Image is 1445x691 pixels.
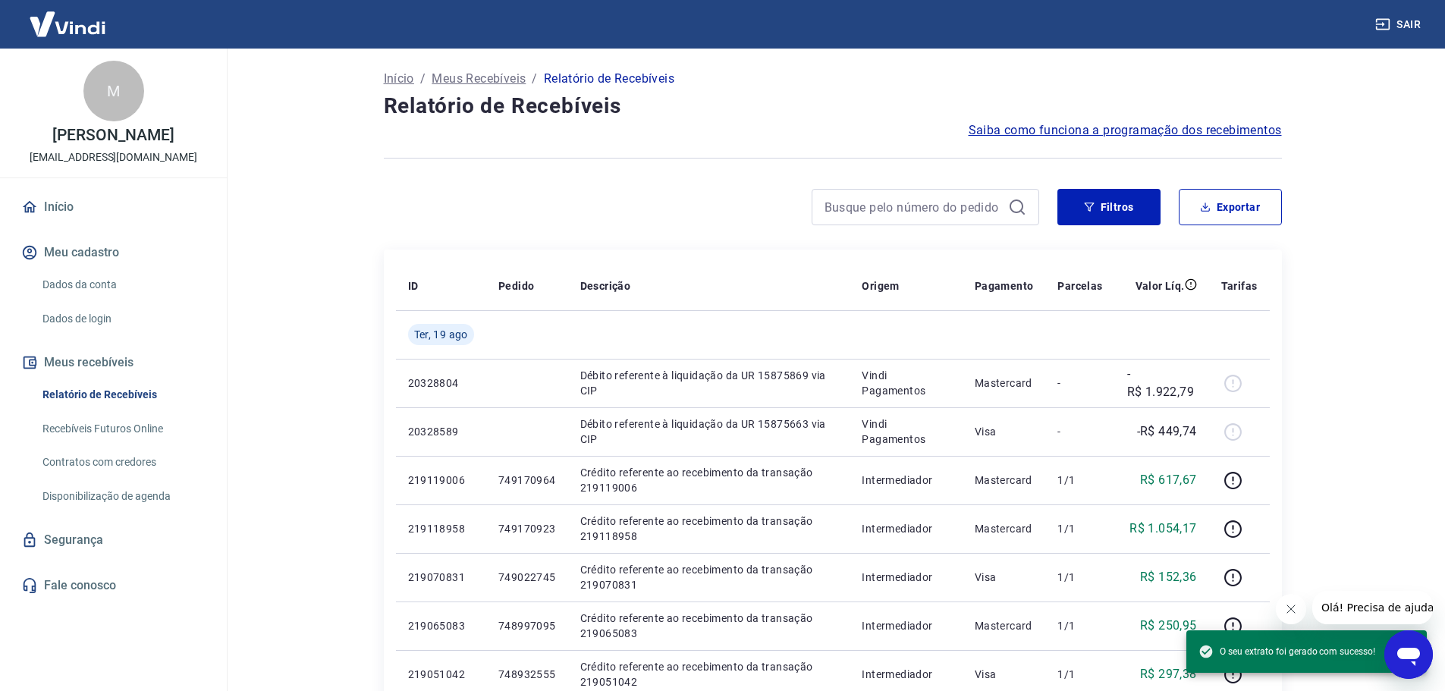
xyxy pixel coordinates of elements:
[1140,617,1197,635] p: R$ 250,95
[1276,594,1306,624] iframe: Fechar mensagem
[420,70,426,88] p: /
[580,659,838,689] p: Crédito referente ao recebimento da transação 219051042
[862,570,950,585] p: Intermediador
[975,473,1034,488] p: Mastercard
[975,424,1034,439] p: Visa
[1057,278,1102,294] p: Parcelas
[52,127,174,143] p: [PERSON_NAME]
[1057,375,1102,391] p: -
[18,1,117,47] img: Vindi
[1057,473,1102,488] p: 1/1
[36,413,209,444] a: Recebíveis Futuros Online
[1057,521,1102,536] p: 1/1
[1221,278,1258,294] p: Tarifas
[36,303,209,335] a: Dados de login
[862,368,950,398] p: Vindi Pagamentos
[18,523,209,557] a: Segurança
[36,379,209,410] a: Relatório de Recebíveis
[1057,570,1102,585] p: 1/1
[1140,568,1197,586] p: R$ 152,36
[580,416,838,447] p: Débito referente à liquidação da UR 15875663 via CIP
[498,278,534,294] p: Pedido
[408,473,474,488] p: 219119006
[825,196,1002,218] input: Busque pelo número do pedido
[862,416,950,447] p: Vindi Pagamentos
[580,368,838,398] p: Débito referente à liquidação da UR 15875869 via CIP
[408,618,474,633] p: 219065083
[1179,189,1282,225] button: Exportar
[1136,278,1185,294] p: Valor Líq.
[975,375,1034,391] p: Mastercard
[1057,189,1161,225] button: Filtros
[580,562,838,592] p: Crédito referente ao recebimento da transação 219070831
[498,570,556,585] p: 749022745
[1057,667,1102,682] p: 1/1
[532,70,537,88] p: /
[498,667,556,682] p: 748932555
[544,70,674,88] p: Relatório de Recebíveis
[862,618,950,633] p: Intermediador
[862,667,950,682] p: Intermediador
[580,611,838,641] p: Crédito referente ao recebimento da transação 219065083
[498,473,556,488] p: 749170964
[1129,520,1196,538] p: R$ 1.054,17
[36,481,209,512] a: Disponibilização de agenda
[408,278,419,294] p: ID
[1137,422,1197,441] p: -R$ 449,74
[414,327,468,342] span: Ter, 19 ago
[975,667,1034,682] p: Visa
[408,521,474,536] p: 219118958
[36,269,209,300] a: Dados da conta
[975,570,1034,585] p: Visa
[862,521,950,536] p: Intermediador
[498,521,556,536] p: 749170923
[862,278,899,294] p: Origem
[384,91,1282,121] h4: Relatório de Recebíveis
[1198,644,1375,659] span: O seu extrato foi gerado com sucesso!
[408,570,474,585] p: 219070831
[18,346,209,379] button: Meus recebíveis
[969,121,1282,140] a: Saiba como funciona a programação dos recebimentos
[18,569,209,602] a: Fale conosco
[83,61,144,121] div: M
[1057,618,1102,633] p: 1/1
[498,618,556,633] p: 748997095
[18,190,209,224] a: Início
[580,465,838,495] p: Crédito referente ao recebimento da transação 219119006
[1384,630,1433,679] iframe: Botão para abrir a janela de mensagens
[975,521,1034,536] p: Mastercard
[975,278,1034,294] p: Pagamento
[408,424,474,439] p: 20328589
[408,667,474,682] p: 219051042
[975,618,1034,633] p: Mastercard
[1127,365,1197,401] p: -R$ 1.922,79
[580,278,631,294] p: Descrição
[9,11,127,23] span: Olá! Precisa de ajuda?
[1372,11,1427,39] button: Sair
[1140,471,1197,489] p: R$ 617,67
[18,236,209,269] button: Meu cadastro
[1312,591,1433,624] iframe: Mensagem da empresa
[30,149,197,165] p: [EMAIL_ADDRESS][DOMAIN_NAME]
[432,70,526,88] a: Meus Recebíveis
[580,514,838,544] p: Crédito referente ao recebimento da transação 219118958
[408,375,474,391] p: 20328804
[862,473,950,488] p: Intermediador
[1140,665,1197,683] p: R$ 297,38
[36,447,209,478] a: Contratos com credores
[384,70,414,88] a: Início
[1057,424,1102,439] p: -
